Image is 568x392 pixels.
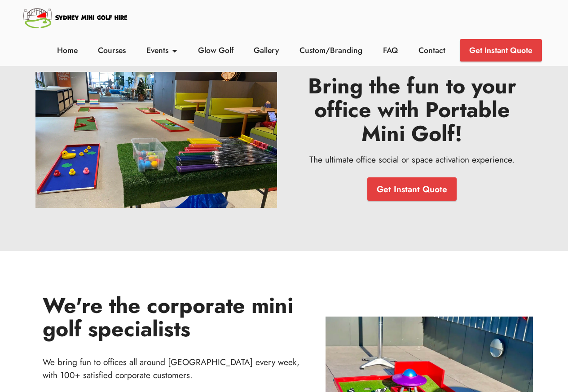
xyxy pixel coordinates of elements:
a: Events [144,44,180,56]
a: Custom/Branding [297,44,365,56]
img: Mini Golf Corporates [35,72,277,208]
strong: Bring the fun to your office with Portable Mini Golf! [308,70,516,149]
a: Courses [96,44,128,56]
img: Sydney Mini Golf Hire [22,4,130,31]
a: Get Instant Quote [367,177,457,201]
a: Glow Golf [195,44,236,56]
p: The ultimate office social or space activation experience. [306,153,519,166]
a: Home [54,44,80,56]
a: Contact [416,44,448,56]
strong: We're the corporate mini golf specialists [43,290,293,345]
a: FAQ [381,44,401,56]
p: We bring fun to offices all around [GEOGRAPHIC_DATA] every week, with 100+ satisfied corporate cu... [43,356,304,382]
a: Gallery [251,44,282,56]
a: Get Instant Quote [460,39,542,62]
